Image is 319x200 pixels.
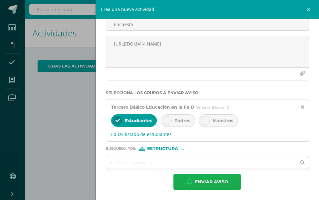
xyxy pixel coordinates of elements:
div: [object Object] [139,147,186,151]
input: Ej. Primero primaria [106,156,296,169]
button: Enviar aviso [173,174,241,190]
span: Maestros [213,118,233,123]
span: Búsqueda por : [106,147,136,150]
span: Estructura [147,147,178,150]
span: Tercero Básico 'D' [196,105,230,110]
textarea: [URL][DOMAIN_NAME] [106,36,309,68]
input: Titulo [106,18,309,30]
span: Estudiantes [125,118,152,123]
span: Editar listado de estudiantes [111,131,304,137]
span: Enviar aviso [195,174,228,190]
label: Selecciona los grupos a enviar aviso : [106,90,309,95]
span: Tercero Básico Educación en la Fe D [111,104,194,110]
span: Padres [174,118,190,123]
